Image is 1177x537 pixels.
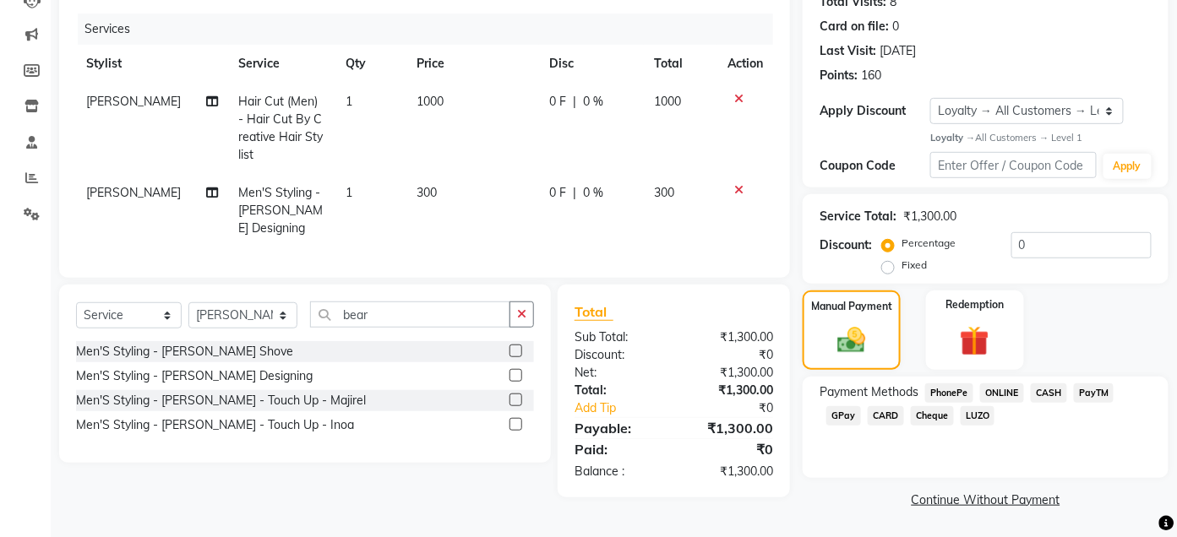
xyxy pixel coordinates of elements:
[826,406,861,426] span: GPay
[820,236,872,254] div: Discount:
[239,185,324,236] span: Men'S Styling - [PERSON_NAME] Designing
[346,94,352,109] span: 1
[674,364,787,382] div: ₹1,300.00
[980,383,1024,403] span: ONLINE
[951,323,999,359] img: _gift.svg
[925,383,973,403] span: PhonePe
[654,94,681,109] span: 1000
[903,208,956,225] div: ₹1,300.00
[820,383,918,401] span: Payment Methods
[820,157,930,175] div: Coupon Code
[674,463,787,480] div: ₹1,300.00
[693,399,787,417] div: ₹0
[1074,383,1114,403] span: PayTM
[820,18,889,35] div: Card on file:
[76,45,229,83] th: Stylist
[575,303,613,321] span: Total
[583,184,603,202] span: 0 %
[76,416,354,434] div: Men'S Styling - [PERSON_NAME] - Touch Up - Inoa
[310,301,510,328] input: Search or Scan
[820,67,858,84] div: Points:
[811,299,892,314] label: Manual Payment
[562,328,674,346] div: Sub Total:
[346,185,352,200] span: 1
[945,297,1004,312] label: Redemption
[820,42,876,60] div: Last Visit:
[902,258,927,273] label: Fixed
[820,208,896,225] div: Service Total:
[562,364,674,382] div: Net:
[417,94,444,109] span: 1000
[861,67,881,84] div: 160
[911,406,954,426] span: Cheque
[892,18,899,35] div: 0
[961,406,995,426] span: LUZO
[573,184,576,202] span: |
[549,184,566,202] span: 0 F
[239,94,324,162] span: Hair Cut (Men) - Hair Cut By Creative Hair Stylist
[86,185,181,200] span: [PERSON_NAME]
[86,94,181,109] span: [PERSON_NAME]
[562,382,674,399] div: Total:
[573,93,576,111] span: |
[562,399,693,417] a: Add Tip
[562,346,674,364] div: Discount:
[674,418,787,438] div: ₹1,300.00
[674,382,787,399] div: ₹1,300.00
[829,324,875,356] img: _cash.svg
[930,132,975,144] strong: Loyalty →
[76,367,313,385] div: Men'S Styling - [PERSON_NAME] Designing
[78,14,786,45] div: Services
[717,45,773,83] th: Action
[880,42,916,60] div: [DATE]
[930,131,1152,145] div: All Customers → Level 1
[562,418,674,438] div: Payable:
[417,185,437,200] span: 300
[902,236,956,251] label: Percentage
[76,343,293,361] div: Men'S Styling - [PERSON_NAME] Shove
[674,346,787,364] div: ₹0
[1103,154,1152,179] button: Apply
[868,406,904,426] span: CARD
[674,439,787,459] div: ₹0
[229,45,336,83] th: Service
[654,185,674,200] span: 300
[806,491,1165,509] a: Continue Without Payment
[539,45,644,83] th: Disc
[562,439,674,459] div: Paid:
[674,328,787,346] div: ₹1,300.00
[335,45,406,83] th: Qty
[644,45,717,83] th: Total
[562,463,674,480] div: Balance :
[1031,383,1067,403] span: CASH
[549,93,566,111] span: 0 F
[820,102,930,120] div: Apply Discount
[930,152,1096,178] input: Enter Offer / Coupon Code
[76,392,366,410] div: Men'S Styling - [PERSON_NAME] - Touch Up - Majirel
[583,93,603,111] span: 0 %
[406,45,539,83] th: Price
